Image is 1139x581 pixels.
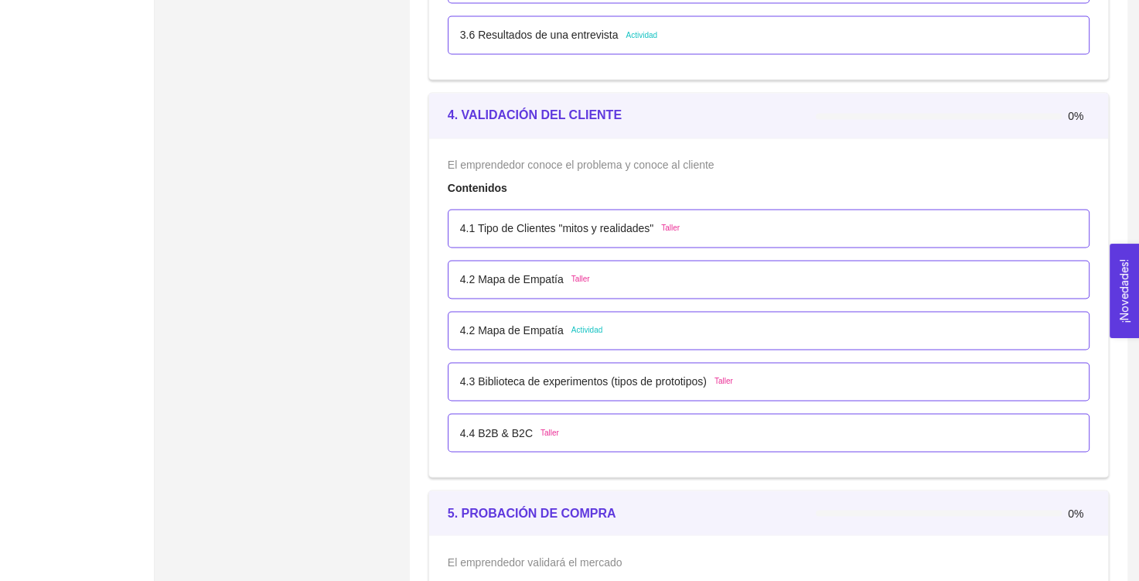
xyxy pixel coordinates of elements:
[460,373,707,390] p: 4.3 Biblioteca de experimentos (tipos de prototipos)
[1068,508,1090,518] span: 0%
[541,426,559,439] span: Taller
[1068,111,1090,121] span: 0%
[1110,244,1139,338] button: Open Feedback Widget
[460,220,653,237] p: 4.1 Tipo de Clientes "mitos y realidades"
[460,26,619,43] p: 3.6 Resultados de una entrevista
[626,29,657,42] span: Actividad
[571,324,603,337] span: Actividad
[448,555,622,568] span: El emprendedor validará el mercado
[448,159,714,171] span: El emprendedor conoce el problema y conoce al cliente
[714,375,733,388] span: Taller
[448,182,507,194] strong: Contenidos
[460,424,533,441] p: 4.4 B2B & B2C
[448,108,622,121] strong: 4. VALIDACIÓN DEL CLIENTE
[460,322,564,339] p: 4.2 Mapa de Empatía
[448,506,616,519] strong: 5. PROBACIÓN DE COMPRA
[460,271,564,288] p: 4.2 Mapa de Empatía
[661,222,680,234] span: Taller
[571,273,590,285] span: Taller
